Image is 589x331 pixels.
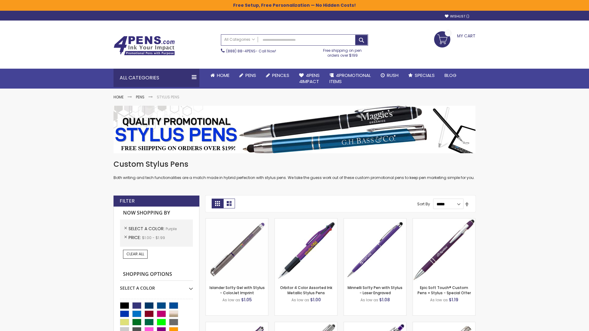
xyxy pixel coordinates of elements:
[114,94,124,100] a: Home
[344,218,406,223] a: Minnelli Softy Pen with Stylus - Laser Engraved-Purple
[114,159,475,181] div: Both writing and tech functionalities are a match made in hybrid perfection with stylus pens. We ...
[344,322,406,327] a: Phoenix Softy with Stylus Pen - Laser-Purple
[387,72,398,78] span: Rush
[329,72,371,85] span: 4PROMOTIONAL ITEMS
[120,268,193,281] strong: Shopping Options
[261,69,294,82] a: Pencils
[280,285,332,295] a: Orbitor 4 Color Assorted Ink Metallic Stylus Pens
[310,297,321,303] span: $1.00
[210,285,265,295] a: Islander Softy Gel with Stylus - ColorJet Imprint
[418,285,471,295] a: Epic Soft Touch® Custom Pens + Stylus - Special Offer
[126,251,144,257] span: Clear All
[166,226,177,231] span: Purple
[325,69,376,89] a: 4PROMOTIONALITEMS
[403,69,440,82] a: Specials
[344,219,406,281] img: Minnelli Softy Pen with Stylus - Laser Engraved-Purple
[206,322,268,327] a: Avendale Velvet Touch Stylus Gel Pen-Purple
[430,297,448,302] span: As low as
[212,199,223,208] strong: Grid
[142,235,165,240] span: $1.00 - $1.99
[275,218,337,223] a: Orbitor 4 Color Assorted Ink Metallic Stylus Pens-Purple
[114,69,199,87] div: All Categories
[275,322,337,327] a: Tres-Chic with Stylus Metal Pen - Standard Laser-Purple
[440,69,461,82] a: Blog
[445,72,456,78] span: Blog
[129,234,142,241] span: Price
[114,159,475,169] h1: Custom Stylus Pens
[272,72,289,78] span: Pencils
[415,72,435,78] span: Specials
[348,285,402,295] a: Minnelli Softy Pen with Stylus - Laser Engraved
[129,226,166,232] span: Select A Color
[226,48,256,54] a: (888) 88-4PENS
[221,35,258,45] a: All Categories
[317,46,368,58] div: Free shipping on pen orders over $199
[360,297,378,302] span: As low as
[114,36,175,55] img: 4Pens Custom Pens and Promotional Products
[217,72,229,78] span: Home
[275,219,337,281] img: Orbitor 4 Color Assorted Ink Metallic Stylus Pens-Purple
[157,94,179,100] strong: Stylus Pens
[413,219,475,281] img: 4P-MS8B-Purple
[417,201,430,207] label: Sort By
[120,281,193,291] div: Select A Color
[222,297,240,302] span: As low as
[413,322,475,327] a: Tres-Chic Touch Pen - Standard Laser-Purple
[136,94,144,100] a: Pens
[120,207,193,219] strong: Now Shopping by
[234,69,261,82] a: Pens
[114,106,475,153] img: Stylus Pens
[206,218,268,223] a: Islander Softy Gel with Stylus - ColorJet Imprint-Purple
[224,37,255,42] span: All Categories
[449,297,458,303] span: $1.19
[245,72,256,78] span: Pens
[241,297,252,303] span: $1.05
[226,48,276,54] span: - Call Now!
[123,250,148,258] a: Clear All
[379,297,390,303] span: $1.08
[299,72,320,85] span: 4Pens 4impact
[294,69,325,89] a: 4Pens4impact
[206,69,234,82] a: Home
[206,219,268,281] img: Islander Softy Gel with Stylus - ColorJet Imprint-Purple
[413,218,475,223] a: 4P-MS8B-Purple
[291,297,309,302] span: As low as
[120,198,135,204] strong: Filter
[445,14,469,19] a: Wishlist
[376,69,403,82] a: Rush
